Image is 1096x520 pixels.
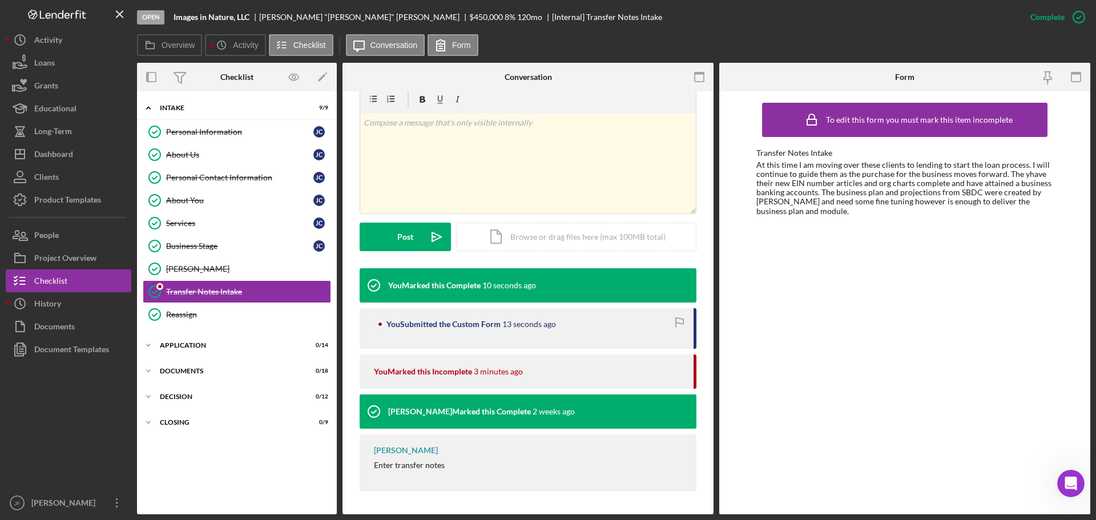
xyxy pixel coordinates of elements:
[374,367,472,376] div: You Marked this Incomplete
[34,292,61,318] div: History
[469,12,503,22] span: $450,000
[166,127,313,136] div: Personal Information
[166,241,313,251] div: Business Stage
[6,120,131,143] button: Long-Term
[143,166,331,189] a: Personal Contact InformationJC
[482,281,536,290] time: 2025-09-25 17:19
[474,367,523,376] time: 2025-09-25 17:17
[505,72,552,82] div: Conversation
[313,240,325,252] div: J C
[346,34,425,56] button: Conversation
[360,223,451,251] button: Post
[388,407,531,416] div: [PERSON_NAME] Marked this Complete
[143,212,331,235] a: ServicesJC
[1030,6,1065,29] div: Complete
[143,235,331,257] a: Business StageJC
[374,446,438,455] div: [PERSON_NAME]
[505,13,515,22] div: 8 %
[826,115,1013,124] div: To edit this form you must mark this item incomplete
[452,41,471,50] label: Form
[162,41,195,50] label: Overview
[34,166,59,191] div: Clients
[137,10,164,25] div: Open
[166,173,313,182] div: Personal Contact Information
[143,143,331,166] a: About UsJC
[160,104,300,111] div: Intake
[388,281,481,290] div: You Marked this Complete
[34,224,59,249] div: People
[6,74,131,97] button: Grants
[166,196,313,205] div: About You
[313,126,325,138] div: J C
[308,104,328,111] div: 9 / 9
[6,247,131,269] button: Project Overview
[160,393,300,400] div: Decision
[428,34,478,56] button: Form
[166,150,313,159] div: About Us
[166,287,331,296] div: Transfer Notes Intake
[293,41,326,50] label: Checklist
[397,223,413,251] div: Post
[205,34,265,56] button: Activity
[34,74,58,100] div: Grants
[756,148,1053,158] div: Transfer Notes Intake
[143,280,331,303] a: Transfer Notes Intake
[143,189,331,212] a: About YouJC
[34,247,96,272] div: Project Overview
[386,320,501,329] div: You Submitted the Custom Form
[6,269,131,292] button: Checklist
[166,219,313,228] div: Services
[160,342,300,349] div: Application
[269,34,333,56] button: Checklist
[6,143,131,166] button: Dashboard
[34,269,67,295] div: Checklist
[374,461,445,470] div: Enter transfer notes
[6,29,131,51] button: Activity
[308,368,328,374] div: 0 / 18
[6,338,131,361] a: Document Templates
[1019,6,1090,29] button: Complete
[1057,470,1085,497] iframe: Intercom live chat
[6,188,131,211] button: Product Templates
[174,13,249,22] b: Images in Nature, LLC
[313,172,325,183] div: J C
[14,500,21,506] text: JF
[160,368,300,374] div: Documents
[533,407,575,416] time: 2025-09-09 15:06
[313,217,325,229] div: J C
[143,120,331,143] a: Personal InformationJC
[34,120,72,146] div: Long-Term
[6,491,131,514] button: JF[PERSON_NAME]
[313,195,325,206] div: J C
[6,166,131,188] button: Clients
[756,160,1053,216] div: At this time I am moving over these clients to lending to start the loan process. I will continue...
[6,97,131,120] button: Educational
[517,13,542,22] div: 120 mo
[6,315,131,338] button: Documents
[137,34,202,56] button: Overview
[34,51,55,77] div: Loans
[166,264,331,273] div: [PERSON_NAME]
[895,72,914,82] div: Form
[308,393,328,400] div: 0 / 12
[34,143,73,168] div: Dashboard
[308,419,328,426] div: 0 / 9
[166,310,331,319] div: Reassign
[259,13,469,22] div: [PERSON_NAME] "[PERSON_NAME]" [PERSON_NAME]
[233,41,258,50] label: Activity
[6,51,131,74] a: Loans
[552,13,662,22] div: [Internal] Transfer Notes Intake
[34,29,62,54] div: Activity
[143,303,331,326] a: Reassign
[34,338,109,364] div: Document Templates
[143,257,331,280] a: [PERSON_NAME]
[34,315,75,341] div: Documents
